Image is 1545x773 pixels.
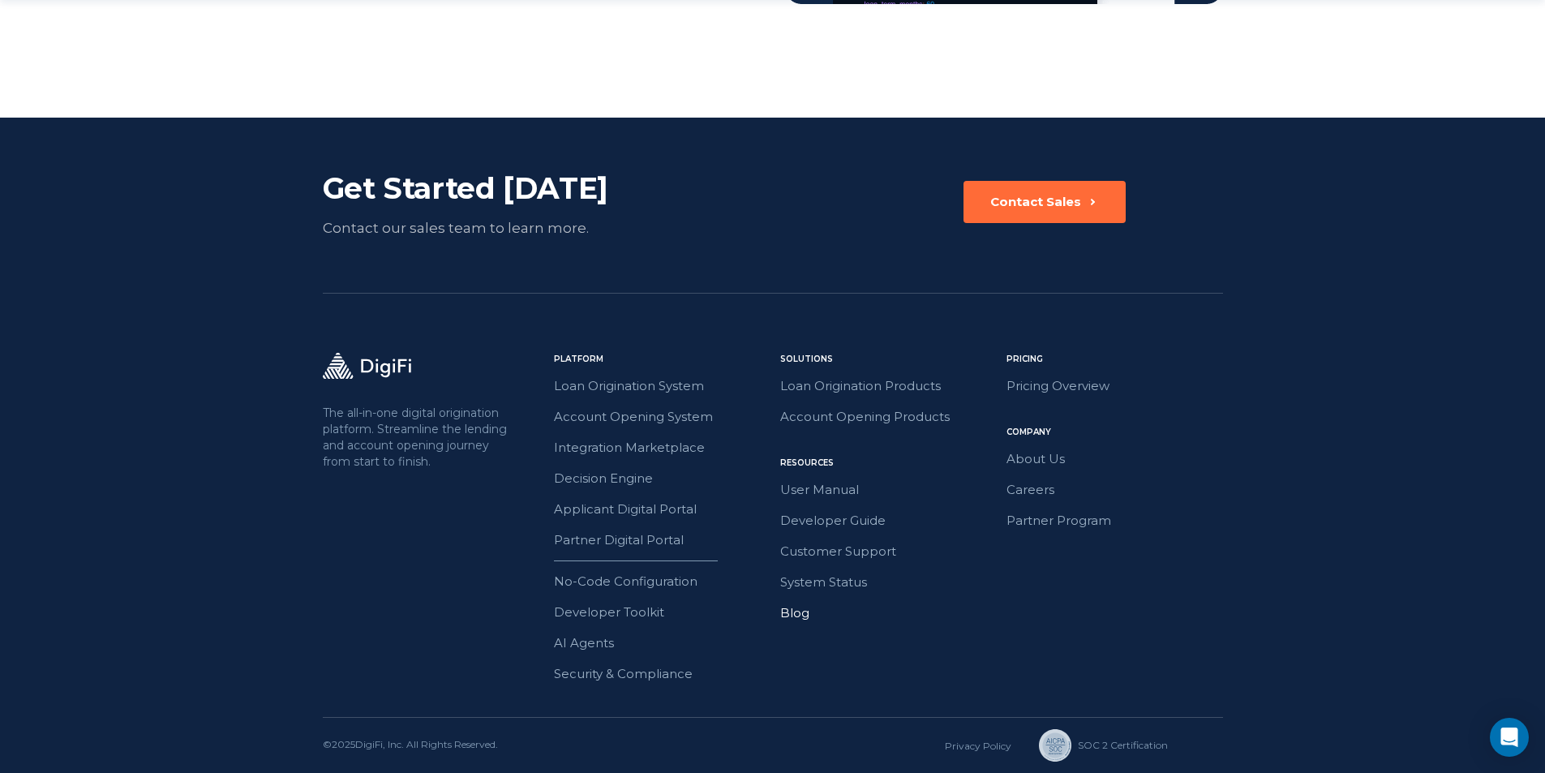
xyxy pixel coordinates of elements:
[963,181,1126,223] button: Contact Sales
[554,353,770,366] div: Platform
[554,571,770,592] a: No-Code Configuration
[554,602,770,623] a: Developer Toolkit
[554,633,770,654] a: AI Agents
[780,457,997,470] div: Resources
[990,194,1081,210] div: Contact Sales
[323,737,498,754] div: © 2025 DigiFi, Inc. All Rights Reserved.
[1006,426,1223,439] div: Company
[1006,353,1223,366] div: Pricing
[554,499,770,520] a: Applicant Digital Portal
[780,479,997,500] a: User Manual
[780,603,997,624] a: Blog
[1039,729,1147,762] a: SOC 2 Сertification
[963,181,1126,239] a: Contact Sales
[323,170,684,207] div: Get Started [DATE]
[780,510,997,531] a: Developer Guide
[780,572,997,593] a: System Status
[323,405,511,470] p: The all-in-one digital origination platform. Streamline the lending and account opening journey f...
[323,217,684,239] div: Contact our sales team to learn more.
[554,437,770,458] a: Integration Marketplace
[1078,738,1168,753] div: SOC 2 Сertification
[554,376,770,397] a: Loan Origination System
[1006,479,1223,500] a: Careers
[554,530,770,551] a: Partner Digital Portal
[1006,449,1223,470] a: About Us
[945,740,1011,752] a: Privacy Policy
[554,406,770,427] a: Account Opening System
[554,663,770,685] a: Security & Compliance
[780,376,997,397] a: Loan Origination Products
[1490,718,1529,757] div: Open Intercom Messenger
[1006,376,1223,397] a: Pricing Overview
[554,468,770,489] a: Decision Engine
[1006,510,1223,531] a: Partner Program
[780,406,997,427] a: Account Opening Products
[780,541,997,562] a: Customer Support
[780,353,997,366] div: Solutions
